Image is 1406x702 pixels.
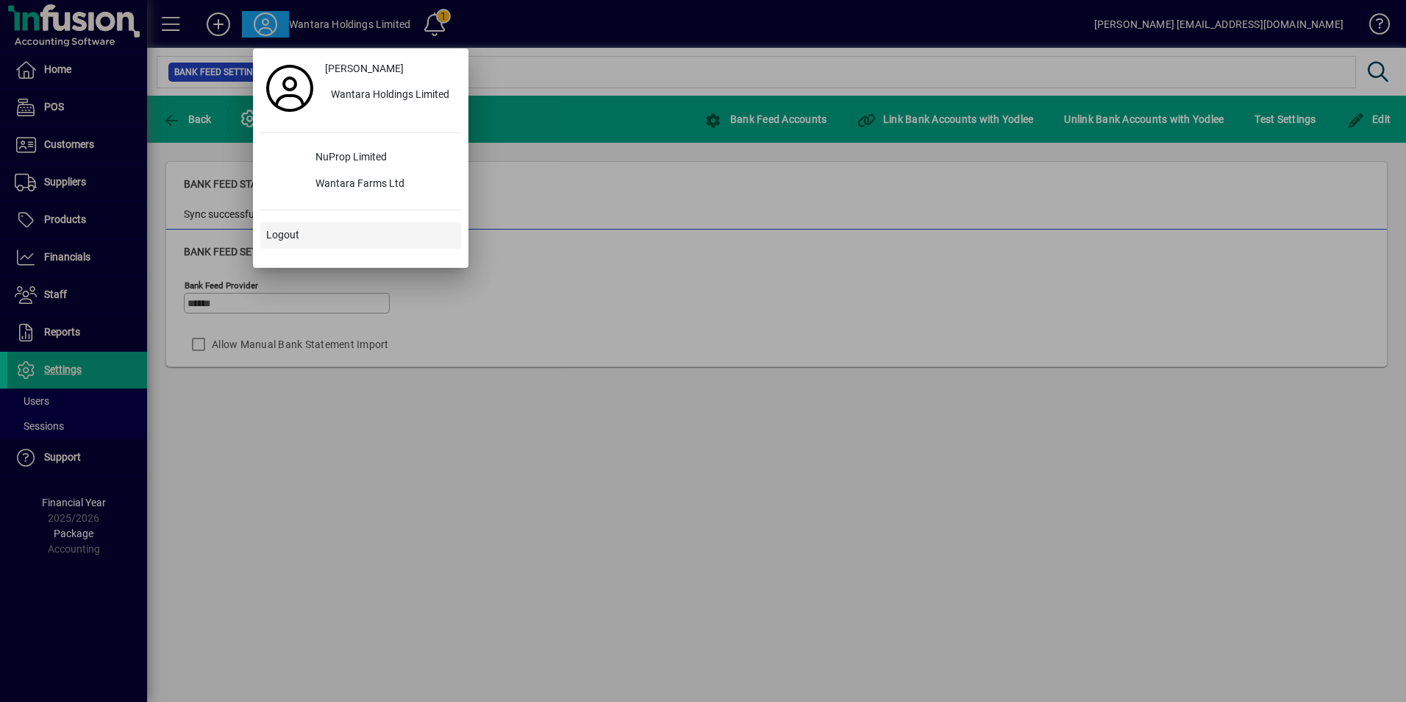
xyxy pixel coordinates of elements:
[319,56,461,82] a: [PERSON_NAME]
[260,171,461,198] button: Wantara Farms Ltd
[260,222,461,249] button: Logout
[266,227,299,243] span: Logout
[304,171,461,198] div: Wantara Farms Ltd
[325,61,404,77] span: [PERSON_NAME]
[319,82,461,109] button: Wantara Holdings Limited
[304,145,461,171] div: NuProp Limited
[260,145,461,171] button: NuProp Limited
[260,75,319,102] a: Profile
